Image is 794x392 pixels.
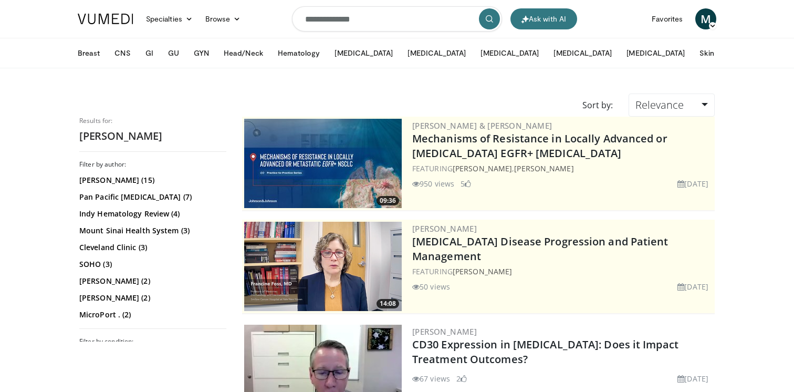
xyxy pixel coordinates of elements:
[474,43,545,64] button: [MEDICAL_DATA]
[244,119,402,208] a: 09:36
[456,373,467,384] li: 2
[412,337,678,366] a: CD30 Expression in [MEDICAL_DATA]: Does it Impact Treatment Outcomes?
[217,43,269,64] button: Head/Neck
[79,259,224,270] a: SOHO (3)
[244,222,402,311] img: d4c48d29-6d22-4e1c-a972-e335efe90c94.png.300x170_q85_crop-smart_upscale.png
[693,43,720,64] button: Skin
[547,43,618,64] button: [MEDICAL_DATA]
[412,326,477,337] a: [PERSON_NAME]
[292,6,502,32] input: Search topics, interventions
[187,43,215,64] button: GYN
[79,192,224,202] a: Pan Pacific [MEDICAL_DATA] (7)
[695,8,716,29] a: M
[79,225,224,236] a: Mount Sinai Health System (3)
[412,120,552,131] a: [PERSON_NAME] & [PERSON_NAME]
[377,196,399,205] span: 09:36
[140,8,199,29] a: Specialties
[412,234,668,263] a: [MEDICAL_DATA] Disease Progression and Patient Management
[412,178,454,189] li: 950 views
[78,14,133,24] img: VuMedi Logo
[574,94,621,117] div: Sort by:
[79,117,226,125] p: Results for:
[412,281,450,292] li: 50 views
[79,242,224,253] a: Cleveland Clinic (3)
[635,98,684,112] span: Relevance
[412,266,713,277] div: FEATURING
[412,163,713,174] div: FEATURING ,
[79,310,224,320] a: MicroPort . (2)
[677,373,708,384] li: [DATE]
[514,163,573,173] a: [PERSON_NAME]
[412,223,477,234] a: [PERSON_NAME]
[71,43,106,64] button: Breast
[139,43,160,64] button: GI
[677,178,708,189] li: [DATE]
[79,129,226,143] h2: [PERSON_NAME]
[401,43,472,64] button: [MEDICAL_DATA]
[79,209,224,219] a: Indy Hematology Review (4)
[244,222,402,311] a: 14:08
[328,43,399,64] button: [MEDICAL_DATA]
[412,373,450,384] li: 67 views
[79,175,224,185] a: [PERSON_NAME] (15)
[461,178,471,189] li: 5
[79,337,226,346] h3: Filter by condition:
[629,94,715,117] a: Relevance
[79,276,224,286] a: [PERSON_NAME] (2)
[412,131,667,160] a: Mechanisms of Resistance in Locally Advanced or [MEDICAL_DATA] EGFR+ [MEDICAL_DATA]
[271,43,327,64] button: Hematology
[108,43,137,64] button: CNS
[620,43,691,64] button: [MEDICAL_DATA]
[677,281,708,292] li: [DATE]
[244,119,402,208] img: 84252362-9178-4a34-866d-0e9c845de9ea.jpeg.300x170_q85_crop-smart_upscale.jpg
[453,163,512,173] a: [PERSON_NAME]
[162,43,185,64] button: GU
[79,160,226,169] h3: Filter by author:
[79,293,224,303] a: [PERSON_NAME] (2)
[377,299,399,308] span: 14:08
[510,8,577,29] button: Ask with AI
[199,8,247,29] a: Browse
[645,8,689,29] a: Favorites
[453,266,512,276] a: [PERSON_NAME]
